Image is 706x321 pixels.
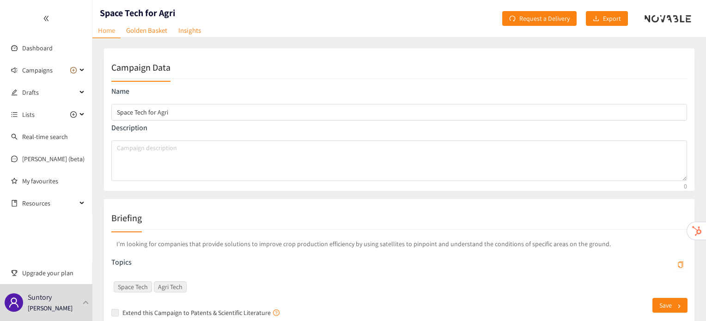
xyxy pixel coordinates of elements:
[22,133,68,141] a: Real-time search
[92,23,121,38] a: Home
[118,282,148,292] span: Space Tech
[11,200,18,206] span: book
[11,67,18,73] span: sound
[189,281,190,292] input: Space TechAgri Techcopy
[28,303,73,313] p: [PERSON_NAME]
[659,300,672,310] span: Save
[22,61,53,79] span: Campaigns
[586,11,628,26] button: downloadExport
[22,264,85,282] span: Upgrade your plan
[22,83,77,102] span: Drafts
[674,256,687,271] button: Space TechAgri Tech
[70,67,77,73] span: plus-circle
[111,61,170,74] h2: Campaign Data
[111,237,687,251] p: I'm looking for companies that provide solutions to improve crop production efficiency by using s...
[8,297,19,308] span: user
[173,23,207,37] a: Insights
[22,194,77,212] span: Resources
[11,111,18,118] span: unordered-list
[154,281,187,292] span: Agri Tech
[22,155,85,163] a: [PERSON_NAME] (beta)
[100,6,175,19] h1: Space Tech for Agri
[111,212,142,224] h2: Briefing
[111,104,687,121] input: campaign name
[114,281,152,292] span: Space Tech
[28,291,52,303] p: Suntory
[111,86,687,97] p: Name
[121,23,173,37] a: Golden Basket
[22,172,85,190] a: My favourites
[11,270,18,276] span: trophy
[677,261,684,269] span: copy
[70,111,77,118] span: plus-circle
[519,13,570,24] span: Request a Delivery
[509,15,516,23] span: redo
[603,13,621,24] span: Export
[43,15,49,22] span: double-left
[11,89,18,96] span: edit
[593,15,599,23] span: download
[111,140,687,181] textarea: campaign description
[111,257,132,267] p: Topics
[652,298,688,313] button: Save
[111,123,687,133] p: Description
[22,44,53,52] a: Dashboard
[502,11,577,26] button: redoRequest a Delivery
[660,277,706,321] iframe: Chat Widget
[158,282,183,292] span: Agri Tech
[22,105,35,124] span: Lists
